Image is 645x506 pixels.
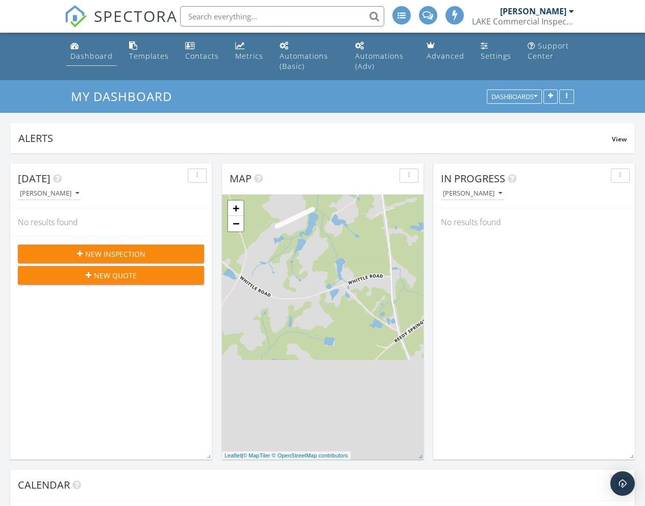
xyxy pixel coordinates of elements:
div: [PERSON_NAME] [500,6,566,16]
a: Contacts [181,37,223,66]
div: Dashboard [70,51,113,61]
button: New Inspection [18,245,204,263]
div: LAKE Commercial Inspections & Consulting, llc. [472,16,574,27]
a: © MapTiler [243,452,270,459]
a: Zoom out [228,216,243,231]
span: Calendar [18,478,70,492]
div: Contacts [185,51,219,61]
a: Settings [477,37,515,66]
button: New Quote [18,266,204,284]
div: Advanced [427,51,464,61]
div: Dashboards [491,93,537,101]
span: View [612,135,627,143]
span: SPECTORA [94,5,178,27]
a: Dashboard [66,37,117,66]
input: Search everything... [180,6,384,27]
div: Settings [481,51,511,61]
div: Open Intercom Messenger [610,471,635,496]
a: Templates [125,37,173,66]
div: Templates [129,51,169,61]
div: Alerts [18,131,612,145]
div: Automations (Basic) [280,51,328,71]
a: My Dashboard [71,88,181,105]
a: © OpenStreetMap contributors [272,452,348,459]
span: Map [230,172,252,185]
div: [PERSON_NAME] [20,190,79,197]
span: New Quote [94,270,137,281]
button: [PERSON_NAME] [18,187,81,201]
a: SPECTORA [64,14,178,35]
a: Automations (Basic) [276,37,343,76]
div: No results found [10,208,212,236]
a: Leaflet [225,452,241,459]
a: Advanced [423,37,468,66]
div: Metrics [235,51,263,61]
span: New Inspection [85,249,145,259]
div: No results found [433,208,635,236]
div: Support Center [528,41,569,61]
a: Metrics [231,37,267,66]
span: [DATE] [18,172,51,185]
button: [PERSON_NAME] [441,187,504,201]
button: Dashboards [487,90,542,104]
span: In Progress [441,172,505,185]
div: [PERSON_NAME] [443,190,502,197]
img: The Best Home Inspection Software - Spectora [64,5,87,28]
a: Automations (Advanced) [351,37,414,76]
div: Automations (Adv) [355,51,404,71]
div: | [222,451,351,460]
a: Zoom in [228,201,243,216]
a: Support Center [524,37,578,66]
